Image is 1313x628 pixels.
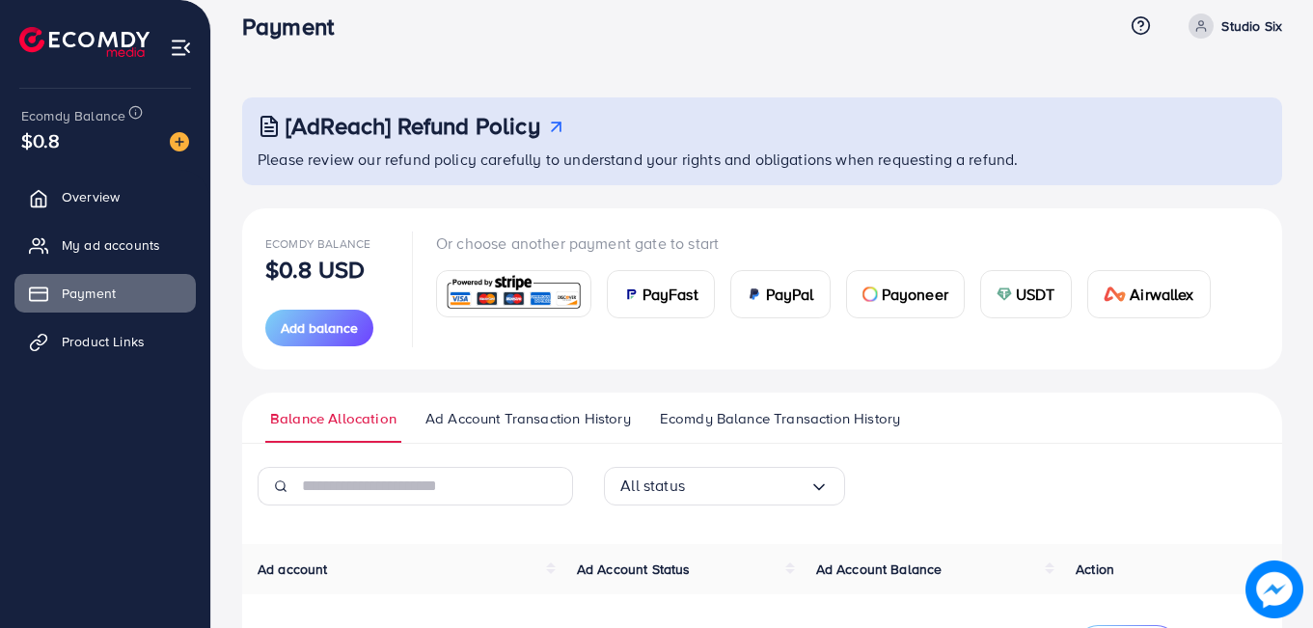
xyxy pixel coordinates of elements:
a: My ad accounts [14,226,196,264]
h3: [AdReach] Refund Policy [286,112,540,140]
span: My ad accounts [62,235,160,255]
input: Search for option [685,471,809,501]
a: Product Links [14,322,196,361]
img: card [443,273,585,314]
img: image [1245,560,1303,618]
span: Payoneer [882,283,948,306]
div: Search for option [604,467,845,505]
a: Payment [14,274,196,313]
a: cardAirwallex [1087,270,1211,318]
span: Ad Account Status [577,560,691,579]
span: Add balance [281,318,358,338]
a: cardUSDT [980,270,1072,318]
button: Add balance [265,310,373,346]
img: card [623,287,639,302]
span: $0.8 [21,126,61,154]
span: Overview [62,187,120,206]
span: USDT [1016,283,1055,306]
p: Please review our refund policy carefully to understand your rights and obligations when requesti... [258,148,1271,171]
a: cardPayPal [730,270,831,318]
span: Ad account [258,560,328,579]
a: Overview [14,177,196,216]
span: All status [620,471,685,501]
span: Ecomdy Balance [265,235,370,252]
span: Ad Account Balance [816,560,943,579]
img: image [170,132,189,151]
img: card [862,287,878,302]
img: card [1104,287,1127,302]
p: $0.8 USD [265,258,365,281]
img: menu [170,37,192,59]
img: card [997,287,1012,302]
span: Airwallex [1130,283,1193,306]
span: Ecomdy Balance Transaction History [660,408,900,429]
span: Ecomdy Balance [21,106,125,125]
span: Balance Allocation [270,408,397,429]
img: logo [19,27,150,57]
span: Product Links [62,332,145,351]
h3: Payment [242,13,349,41]
span: Ad Account Transaction History [425,408,631,429]
a: card [436,270,591,317]
a: cardPayFast [607,270,715,318]
p: Studio Six [1221,14,1282,38]
a: Studio Six [1181,14,1282,39]
span: Payment [62,284,116,303]
span: PayPal [766,283,814,306]
span: Action [1076,560,1114,579]
span: PayFast [643,283,698,306]
a: cardPayoneer [846,270,965,318]
p: Or choose another payment gate to start [436,232,1226,255]
img: card [747,287,762,302]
